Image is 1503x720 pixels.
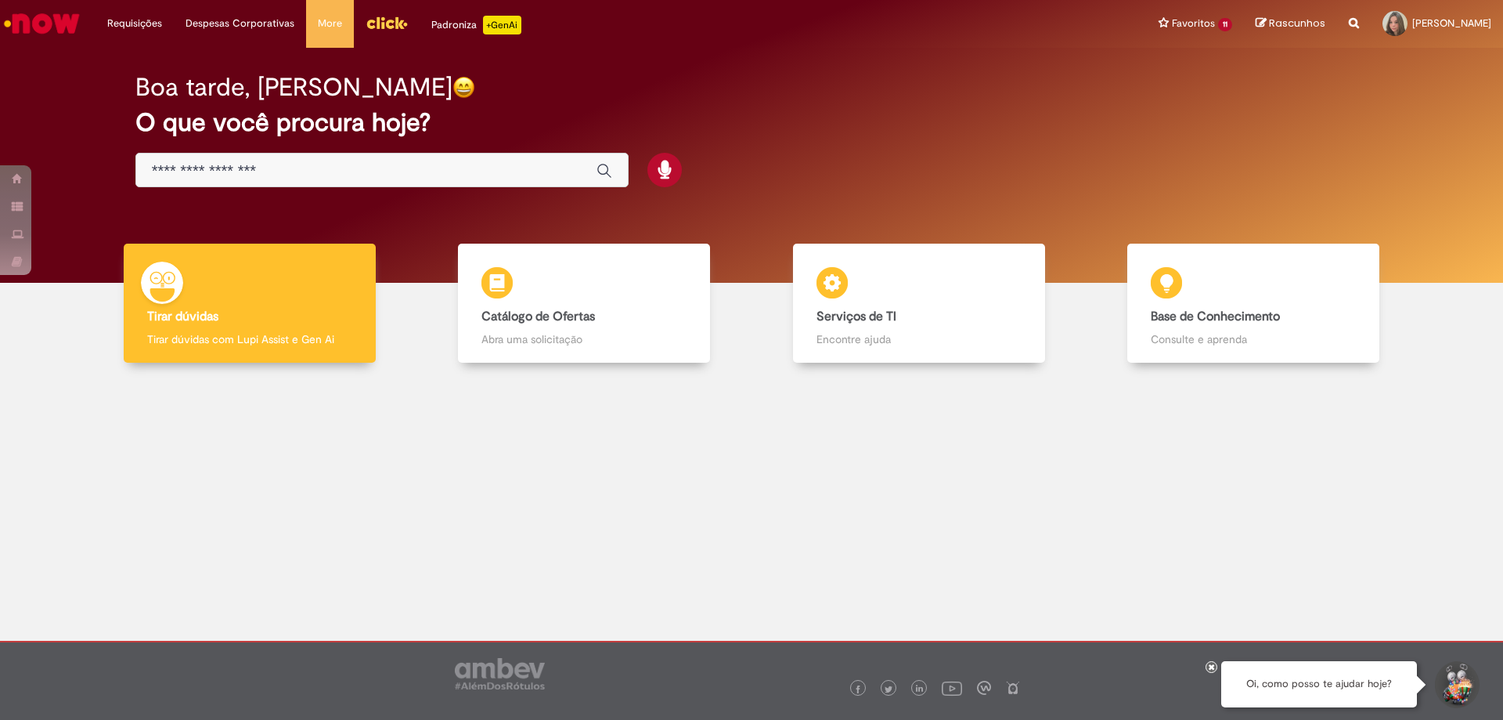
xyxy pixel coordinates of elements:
img: click_logo_yellow_360x200.png [366,11,408,34]
p: Encontre ajuda [816,331,1022,347]
img: logo_footer_linkedin.png [916,685,924,694]
span: Rascunhos [1269,16,1325,31]
img: happy-face.png [452,76,475,99]
img: logo_footer_naosei.png [1006,681,1020,695]
span: [PERSON_NAME] [1412,16,1491,30]
span: Requisições [107,16,162,31]
b: Base de Conhecimento [1151,309,1280,324]
p: Tirar dúvidas com Lupi Assist e Gen Ai [147,331,352,347]
img: logo_footer_youtube.png [942,678,962,698]
span: Favoritos [1172,16,1215,31]
div: Padroniza [431,16,521,34]
a: Rascunhos [1256,16,1325,31]
button: Iniciar Conversa de Suporte [1433,661,1480,708]
img: logo_footer_twitter.png [885,686,892,693]
img: logo_footer_workplace.png [977,681,991,695]
a: Base de Conhecimento Consulte e aprenda [1087,244,1422,364]
div: Oi, como posso te ajudar hoje? [1221,661,1417,707]
h2: O que você procura hoje? [135,109,1368,136]
span: Despesas Corporativas [186,16,294,31]
a: Tirar dúvidas Tirar dúvidas com Lupi Assist e Gen Ai [82,244,417,364]
p: Abra uma solicitação [481,331,687,347]
img: ServiceNow [2,8,82,39]
p: +GenAi [483,16,521,34]
a: Catálogo de Ofertas Abra uma solicitação [417,244,752,364]
span: More [318,16,342,31]
a: Serviços de TI Encontre ajuda [751,244,1087,364]
h2: Boa tarde, [PERSON_NAME] [135,74,452,101]
p: Consulte e aprenda [1151,331,1356,347]
b: Catálogo de Ofertas [481,309,595,324]
b: Tirar dúvidas [147,309,218,324]
img: logo_footer_facebook.png [854,686,862,693]
span: 11 [1218,18,1232,31]
b: Serviços de TI [816,309,896,324]
img: logo_footer_ambev_rotulo_gray.png [455,658,545,689]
